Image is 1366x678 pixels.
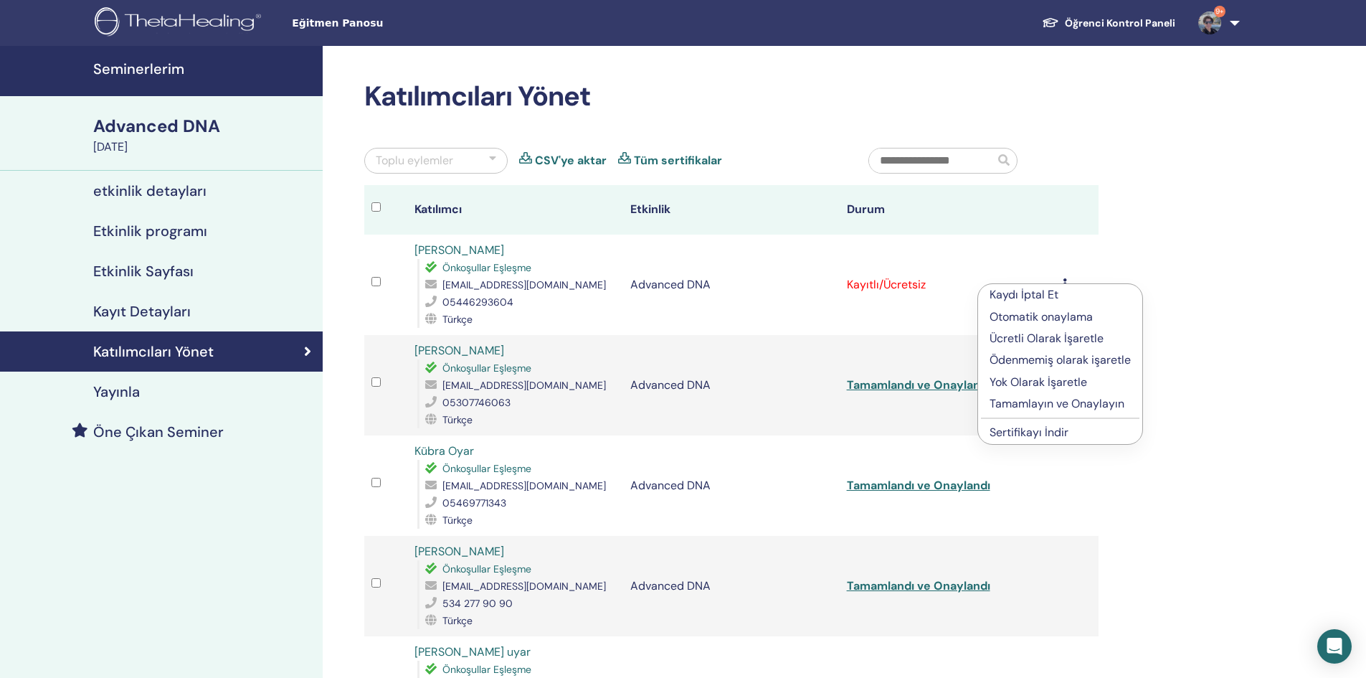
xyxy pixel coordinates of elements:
[990,395,1131,413] p: Tamamlayın ve Onaylayın
[1214,6,1225,17] span: 9+
[407,185,623,235] th: Katılımcı
[364,80,1099,113] h2: Katılımcıları Yönet
[95,7,266,39] img: logo.png
[85,114,323,156] a: Advanced DNA[DATE]
[442,379,606,392] span: [EMAIL_ADDRESS][DOMAIN_NAME]
[990,425,1068,440] a: Sertifikayı İndir
[623,185,839,235] th: Etkinlik
[847,578,990,593] a: Tamamlandı ve Onaylandı
[93,343,214,360] h4: Katılımcıları Yönet
[442,413,473,426] span: Türkçe
[847,478,990,493] a: Tamamlandı ve Onaylandı
[292,16,507,31] span: Eğitmen Panosu
[442,663,531,676] span: Önkoşullar Eşleşme
[442,479,606,492] span: [EMAIL_ADDRESS][DOMAIN_NAME]
[93,114,314,138] div: Advanced DNA
[93,60,314,77] h4: Seminerlerim
[442,562,531,575] span: Önkoşullar Eşleşme
[1198,11,1221,34] img: default.jpg
[535,152,607,169] a: CSV'ye aktar
[414,644,531,659] a: [PERSON_NAME] uyar
[93,303,191,320] h4: Kayıt Detayları
[990,374,1131,391] p: Yok Olarak İşaretle
[93,138,314,156] div: [DATE]
[442,614,473,627] span: Türkçe
[840,185,1056,235] th: Durum
[990,330,1131,347] p: Ücretli Olarak İşaretle
[990,352,1131,369] p: Ödenmemiş olarak işaretle
[990,286,1131,303] p: Kaydı İptal Et
[93,222,207,240] h4: Etkinlik programı
[442,261,531,274] span: Önkoşullar Eşleşme
[93,263,194,280] h4: Etkinlik Sayfası
[93,182,207,199] h4: etkinlik detayları
[442,462,531,475] span: Önkoşullar Eşleşme
[442,496,506,509] span: 05469771343
[414,243,504,258] a: [PERSON_NAME]
[442,597,513,610] span: 534 277 90 90
[442,580,606,593] span: [EMAIL_ADDRESS][DOMAIN_NAME]
[442,313,473,326] span: Türkçe
[376,152,453,169] div: Toplu eylemler
[414,343,504,358] a: [PERSON_NAME]
[414,443,474,458] a: Kübra Oyar
[1317,629,1352,664] div: Open Intercom Messenger
[442,514,473,527] span: Türkçe
[623,435,839,536] td: Advanced DNA
[93,383,140,400] h4: Yayınla
[442,396,511,409] span: 05307746063
[1030,10,1187,37] a: Öğrenci Kontrol Paneli
[623,235,839,335] td: Advanced DNA
[442,362,531,375] span: Önkoşullar Eşleşme
[623,335,839,435] td: Advanced DNA
[623,536,839,636] td: Advanced DNA
[847,377,990,392] a: Tamamlandı ve Onaylandı
[634,152,722,169] a: Tüm sertifikalar
[414,544,504,559] a: [PERSON_NAME]
[93,423,224,441] h4: Öne Çıkan Seminer
[442,296,513,309] span: 05446293604
[990,309,1131,326] p: Otomatik onaylama
[442,278,606,291] span: [EMAIL_ADDRESS][DOMAIN_NAME]
[1042,17,1059,29] img: graduation-cap-white.svg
